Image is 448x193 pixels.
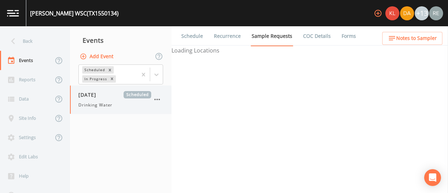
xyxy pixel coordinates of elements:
[382,32,442,45] button: Notes to Sampler
[302,26,332,46] a: COC Details
[341,26,357,46] a: Forms
[108,75,116,83] div: Remove In Progress
[429,6,443,20] img: e720f1e92442e99c2aab0e3b783e6548
[385,6,400,20] div: Kler Teran
[82,75,108,83] div: In Progress
[78,102,112,108] span: Drinking Water
[171,46,448,55] div: Loading Locations
[400,6,414,20] div: David Weber
[213,26,242,46] a: Recurrence
[82,66,106,74] div: Scheduled
[400,6,414,20] img: a84961a0472e9debc750dd08a004988d
[78,50,116,63] button: Add Event
[106,66,114,74] div: Remove Scheduled
[78,91,101,98] span: [DATE]
[385,6,399,20] img: 9c4450d90d3b8045b2e5fa62e4f92659
[70,32,171,49] div: Events
[7,10,19,16] img: logo
[30,9,119,18] div: [PERSON_NAME] WSC (TX1550134)
[396,34,437,43] span: Notes to Sampler
[180,26,204,46] a: Schedule
[424,169,441,186] div: Open Intercom Messenger
[124,91,151,98] span: Scheduled
[251,26,293,46] a: Sample Requests
[70,85,171,114] a: [DATE]ScheduledDrinking Water
[415,6,429,20] div: +13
